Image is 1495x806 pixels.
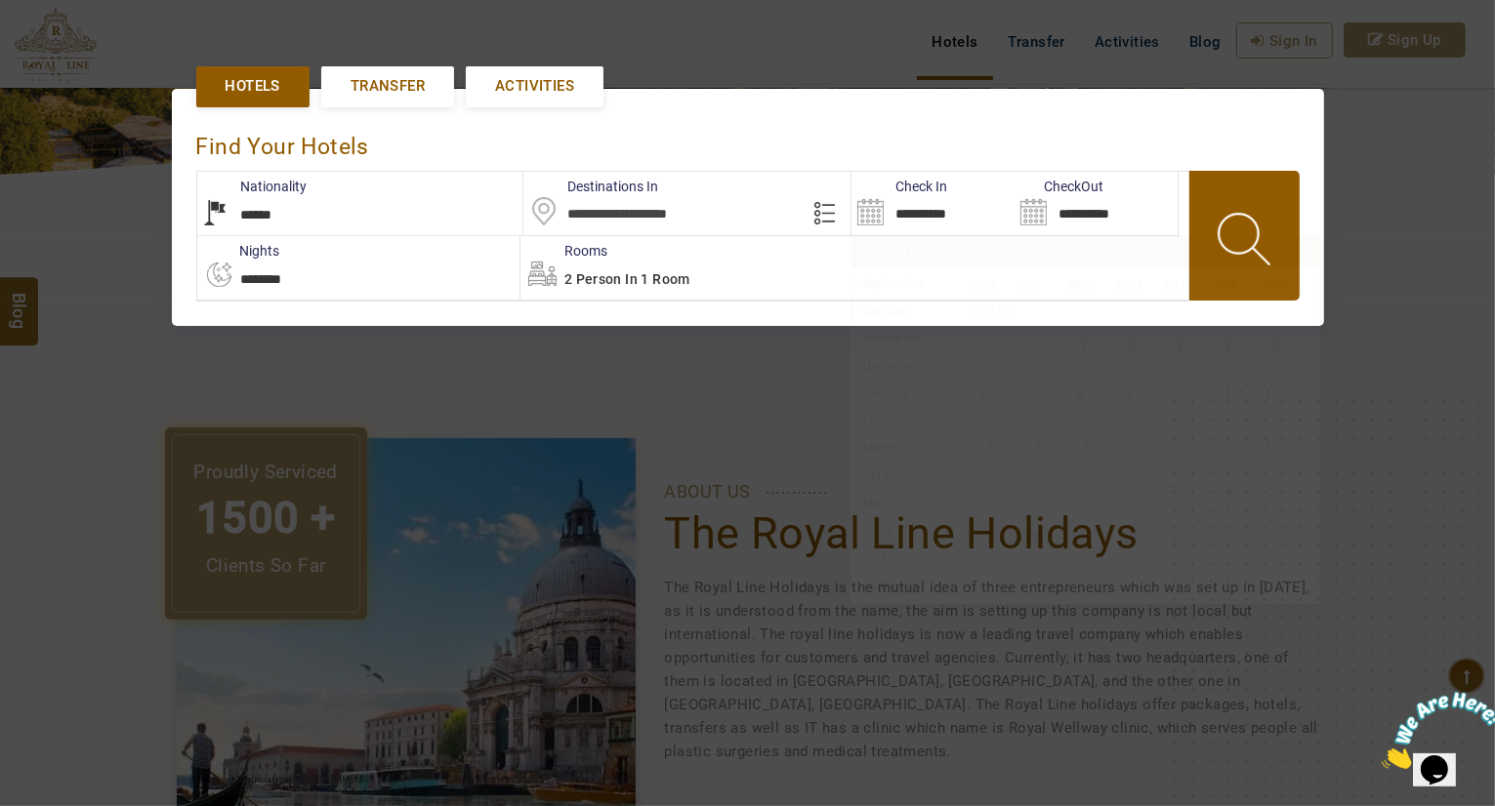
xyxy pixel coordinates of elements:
li: Monday, 13 October 2025 [963,420,1009,465]
small: 2025 [923,279,1059,290]
li: September [851,269,958,297]
label: Destinations In [523,177,658,196]
li: TUE [1007,274,1057,295]
li: Thursday, 9 October 2025 [1106,372,1152,418]
li: Saturday, 25 October 2025 [1202,467,1248,513]
li: Thursday, 23 October 2025 [1106,467,1152,513]
li: WED [1057,274,1106,295]
li: Friday, 24 October 2025 [1154,467,1200,513]
li: Sunday, 26 October 2025 [1250,467,1296,513]
li: Thursday, 2 October 2025 [1108,324,1154,370]
label: nights [196,241,280,261]
div: Find Your Hotels [196,113,1300,171]
li: Sunday, 12 October 2025 [1250,372,1296,418]
li: January [851,379,958,406]
label: Check In [851,177,947,196]
span: 2 Person in 1 Room [564,271,690,287]
li: Monday, 20 October 2025 [963,467,1009,513]
a: Transfer [321,66,454,106]
li: Wednesday, 1 October 2025 [1060,324,1106,370]
li: Saturday, 18 October 2025 [1202,420,1248,465]
a: Activities [466,66,603,106]
label: Nationality [197,177,308,196]
li: FRI [1155,274,1205,295]
li: THU [1105,274,1155,295]
li: Friday, 3 October 2025 [1156,324,1202,370]
li: Friday, 17 October 2025 [1154,420,1200,465]
li: Tuesday, 14 October 2025 [1011,420,1057,465]
span: Transfer [351,76,425,97]
input: Search [851,172,1015,235]
li: Wednesday, 29 October 2025 [1059,515,1104,561]
li: Friday, 10 October 2025 [1154,372,1200,418]
li: July [851,543,958,570]
label: CheckOut [1015,177,1103,196]
li: May [851,488,958,515]
li: June [851,515,958,543]
li: Saturday, 11 October 2025 [1202,372,1248,418]
strong: [DATE] [968,288,1071,323]
img: Chat attention grabber [8,8,129,85]
li: SUN [1254,274,1304,295]
label: Rooms [520,241,607,261]
li: August [851,570,958,597]
small: 2026 [910,388,949,399]
iframe: chat widget [1374,684,1495,777]
li: MON [958,274,1008,295]
span: Activities [495,76,574,97]
li: Thursday, 30 October 2025 [1106,515,1152,561]
li: Tuesday, 28 October 2025 [1011,515,1057,561]
li: Sunday, 19 October 2025 [1250,420,1296,465]
li: Wednesday, 22 October 2025 [1059,467,1104,513]
li: November [851,324,958,351]
li: Saturday, 4 October 2025 [1204,324,1250,370]
li: October [851,297,958,324]
li: February [851,406,958,433]
li: Thursday, 16 October 2025 [1106,420,1152,465]
span: Hotels [226,76,280,97]
div: Select Date [851,235,1320,268]
a: Hotels [196,66,310,106]
li: Monday, 27 October 2025 [963,515,1009,561]
li: Wednesday, 8 October 2025 [1059,372,1104,418]
li: March [851,433,958,461]
li: Tuesday, 7 October 2025 [1011,372,1057,418]
li: Friday, 31 October 2025 [1154,515,1200,561]
li: Tuesday, 21 October 2025 [1011,467,1057,513]
li: April [851,461,958,488]
input: Search [1015,172,1178,235]
li: Monday, 6 October 2025 [963,372,1009,418]
li: Sunday, 5 October 2025 [1252,324,1298,370]
li: SAT [1204,274,1254,295]
li: December [851,351,958,379]
li: Wednesday, 15 October 2025 [1059,420,1104,465]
